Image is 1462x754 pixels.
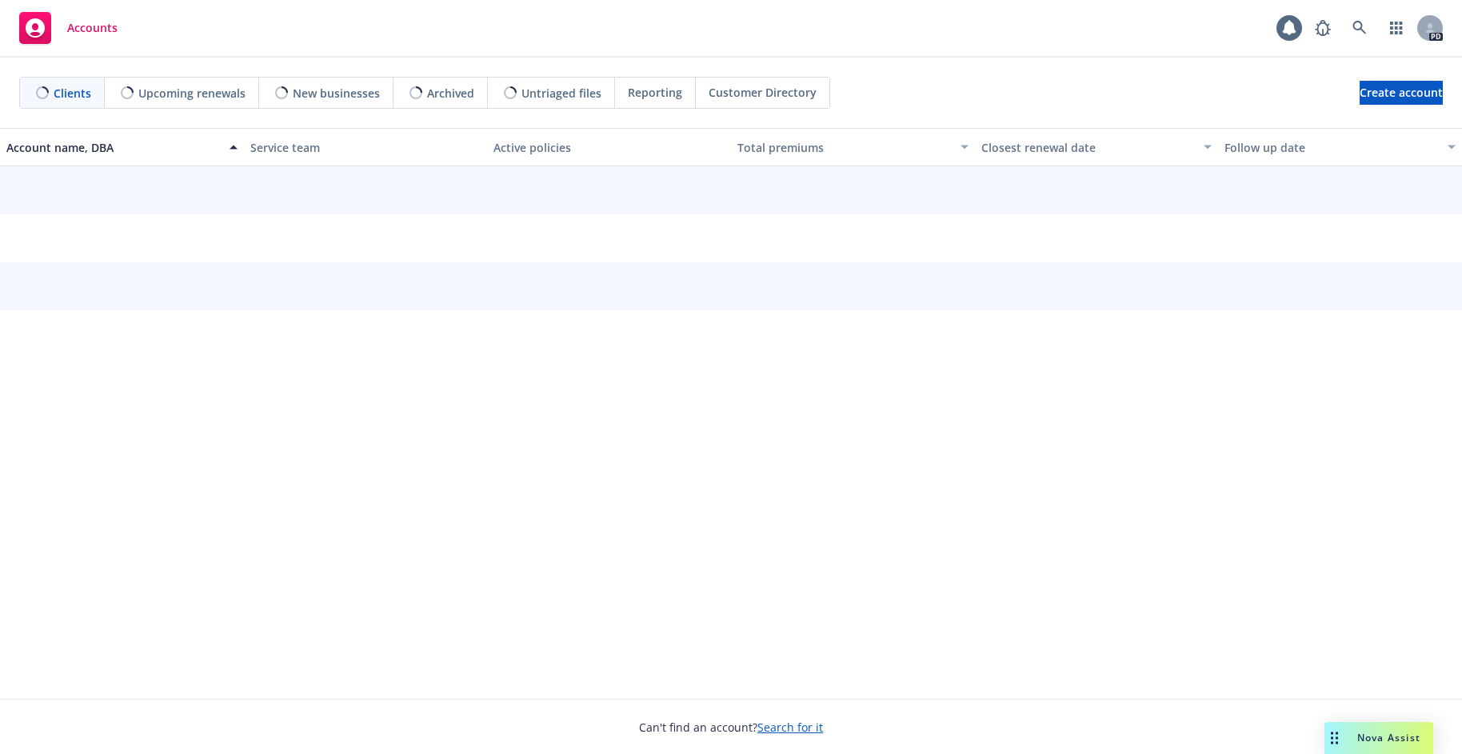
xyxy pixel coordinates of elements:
[67,22,118,34] span: Accounts
[639,719,823,736] span: Can't find an account?
[6,139,220,156] div: Account name, DBA
[293,85,380,102] span: New businesses
[1324,722,1344,754] div: Drag to move
[427,85,474,102] span: Archived
[54,85,91,102] span: Clients
[1307,12,1339,44] a: Report a Bug
[1344,12,1376,44] a: Search
[521,85,601,102] span: Untriaged files
[138,85,246,102] span: Upcoming renewals
[628,84,682,101] span: Reporting
[1380,12,1412,44] a: Switch app
[981,139,1195,156] div: Closest renewal date
[757,720,823,735] a: Search for it
[709,84,817,101] span: Customer Directory
[737,139,951,156] div: Total premiums
[250,139,481,156] div: Service team
[1360,78,1443,108] span: Create account
[493,139,725,156] div: Active policies
[731,128,975,166] button: Total premiums
[1360,81,1443,105] a: Create account
[1324,722,1433,754] button: Nova Assist
[975,128,1219,166] button: Closest renewal date
[13,6,124,50] a: Accounts
[1357,731,1420,744] span: Nova Assist
[1224,139,1438,156] div: Follow up date
[244,128,488,166] button: Service team
[487,128,731,166] button: Active policies
[1218,128,1462,166] button: Follow up date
